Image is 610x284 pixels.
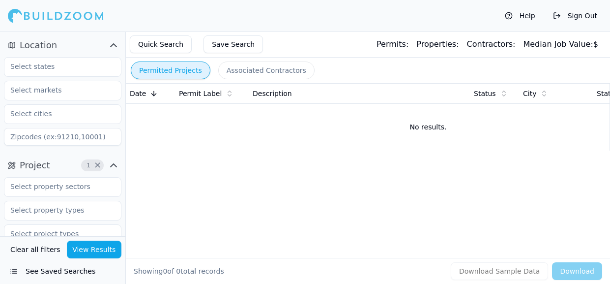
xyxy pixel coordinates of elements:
[474,89,496,98] span: Status
[67,241,122,258] button: View Results
[377,39,408,49] span: Permits:
[500,8,540,24] button: Help
[253,89,292,98] span: Description
[4,158,121,173] button: Project1Clear Project filters
[4,37,121,53] button: Location
[523,89,536,98] span: City
[218,62,315,79] button: Associated Contractors
[203,35,263,53] button: Save Search
[163,267,167,275] span: 0
[131,62,210,79] button: Permitted Projects
[4,105,109,123] input: Select cities
[179,89,222,98] span: Permit Label
[4,128,121,146] input: Zipcodes (ex:91210,10001)
[416,39,459,49] span: Properties:
[4,201,109,219] input: Select property types
[523,39,593,49] span: Median Job Value:
[523,38,598,50] div: $
[84,160,93,170] span: 1
[548,8,602,24] button: Sign Out
[130,35,192,53] button: Quick Search
[134,266,224,276] div: Showing of total records
[4,58,109,75] input: Select states
[4,225,109,243] input: Select project types
[94,163,101,168] span: Clear Project filters
[8,241,63,258] button: Clear all filters
[4,81,109,99] input: Select markets
[20,38,57,52] span: Location
[4,178,109,195] input: Select property sectors
[4,262,121,280] button: See Saved Searches
[176,267,180,275] span: 0
[467,39,516,49] span: Contractors:
[130,89,146,98] span: Date
[20,158,50,172] span: Project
